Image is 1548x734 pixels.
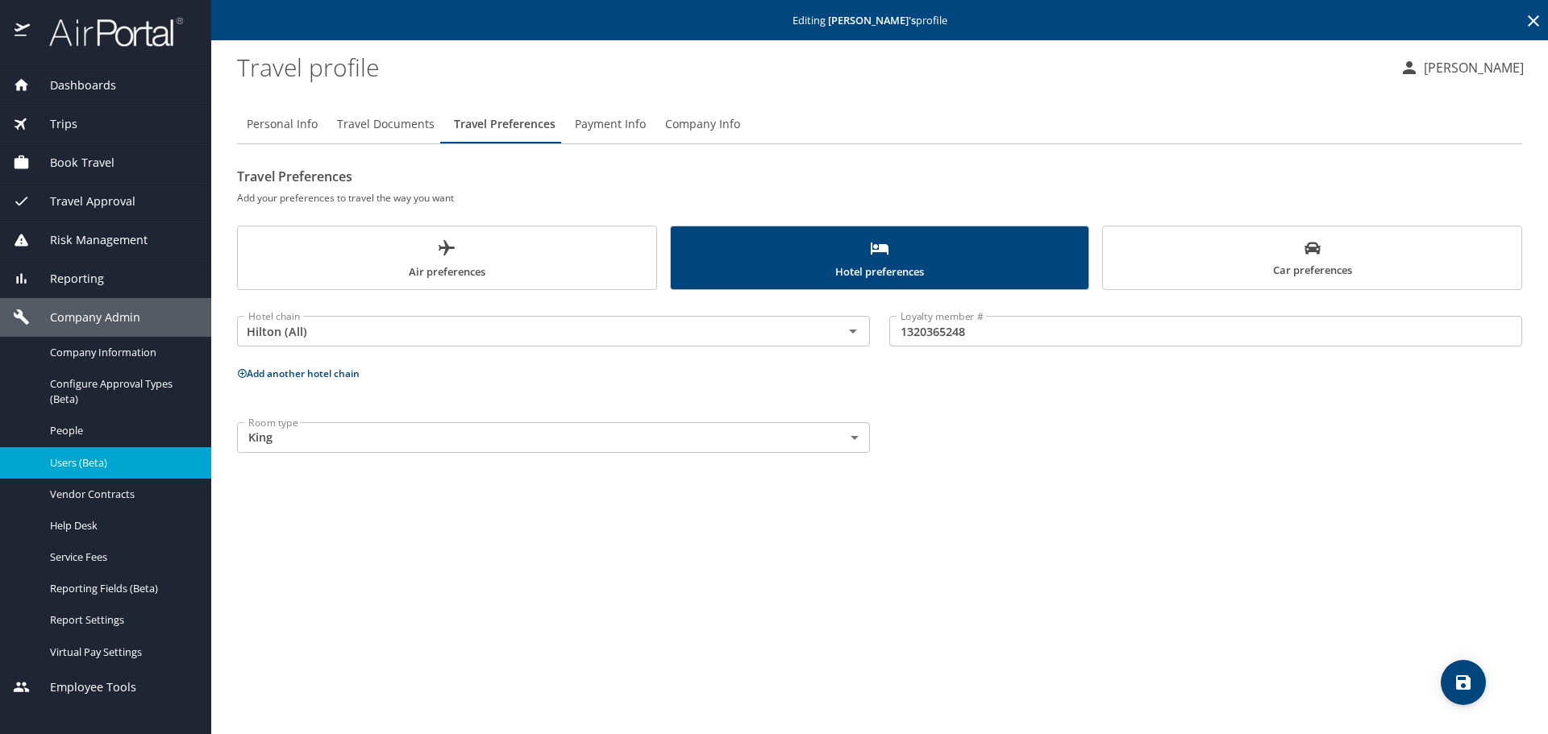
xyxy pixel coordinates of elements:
[237,42,1387,92] h1: Travel profile
[50,645,192,660] span: Virtual Pay Settings
[30,154,114,172] span: Book Travel
[680,238,1080,281] span: Hotel preferences
[50,376,192,407] span: Configure Approval Types (Beta)
[237,164,1522,189] h2: Travel Preferences
[1393,53,1530,82] button: [PERSON_NAME]
[1113,240,1512,280] span: Car preferences
[237,226,1522,290] div: scrollable force tabs example
[1441,660,1486,705] button: save
[842,320,864,342] button: Open
[242,321,818,342] input: Select a hotel chain
[30,193,135,210] span: Travel Approval
[30,678,136,696] span: Employee Tools
[30,115,77,133] span: Trips
[50,345,192,360] span: Company Information
[337,114,435,135] span: Travel Documents
[30,309,140,326] span: Company Admin
[50,455,192,471] span: Users (Beta)
[50,612,192,628] span: Report Settings
[828,13,916,27] strong: [PERSON_NAME] 's
[50,423,192,438] span: People
[248,238,647,281] span: Air preferences
[50,581,192,596] span: Reporting Fields (Beta)
[237,105,1522,143] div: Profile
[31,16,183,48] img: airportal-logo.png
[50,518,192,533] span: Help Desk
[50,549,192,565] span: Service Fees
[237,367,360,380] button: Add another hotel chain
[15,16,31,48] img: icon-airportal.png
[237,422,870,453] div: King
[216,15,1543,26] p: Editing profile
[30,77,116,94] span: Dashboards
[575,114,646,135] span: Payment Info
[1419,58,1524,77] p: [PERSON_NAME]
[30,270,104,288] span: Reporting
[50,487,192,502] span: Vendor Contracts
[247,114,318,135] span: Personal Info
[665,114,740,135] span: Company Info
[30,231,148,249] span: Risk Management
[237,189,1522,206] h6: Add your preferences to travel the way you want
[454,114,556,135] span: Travel Preferences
